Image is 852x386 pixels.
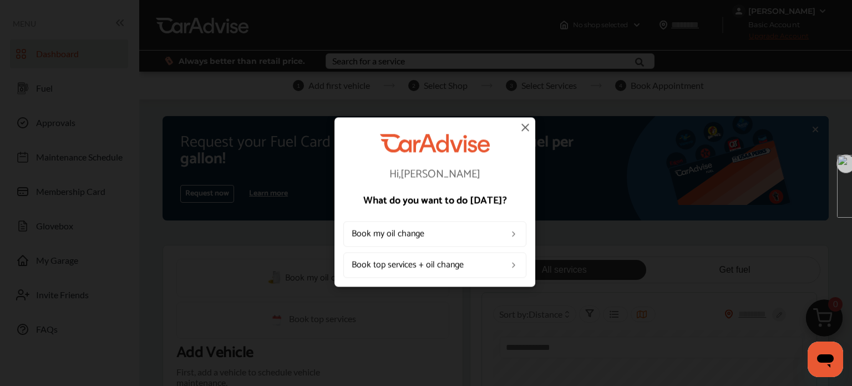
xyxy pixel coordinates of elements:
a: Book top services + oil change [343,252,526,278]
img: close-icon.a004319c.svg [519,121,532,134]
p: Hi, [PERSON_NAME] [343,169,526,180]
img: left_arrow_icon.0f472efe.svg [509,260,518,269]
img: CarAdvise Logo [380,134,490,152]
a: Book my oil change [343,221,526,247]
img: left_arrow_icon.0f472efe.svg [509,229,518,238]
p: What do you want to do [DATE]? [343,195,526,205]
